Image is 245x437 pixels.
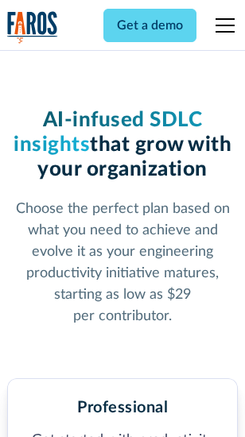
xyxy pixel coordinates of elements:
p: Choose the perfect plan based on what you need to achieve and evolve it as your engineering produ... [7,199,238,327]
span: AI-infused SDLC insights [14,110,202,155]
a: home [7,11,58,44]
h1: that grow with your organization [7,108,238,183]
img: Logo of the analytics and reporting company Faros. [7,11,58,44]
div: menu [206,6,238,44]
h2: Professional [77,398,168,417]
a: Get a demo [103,9,196,42]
